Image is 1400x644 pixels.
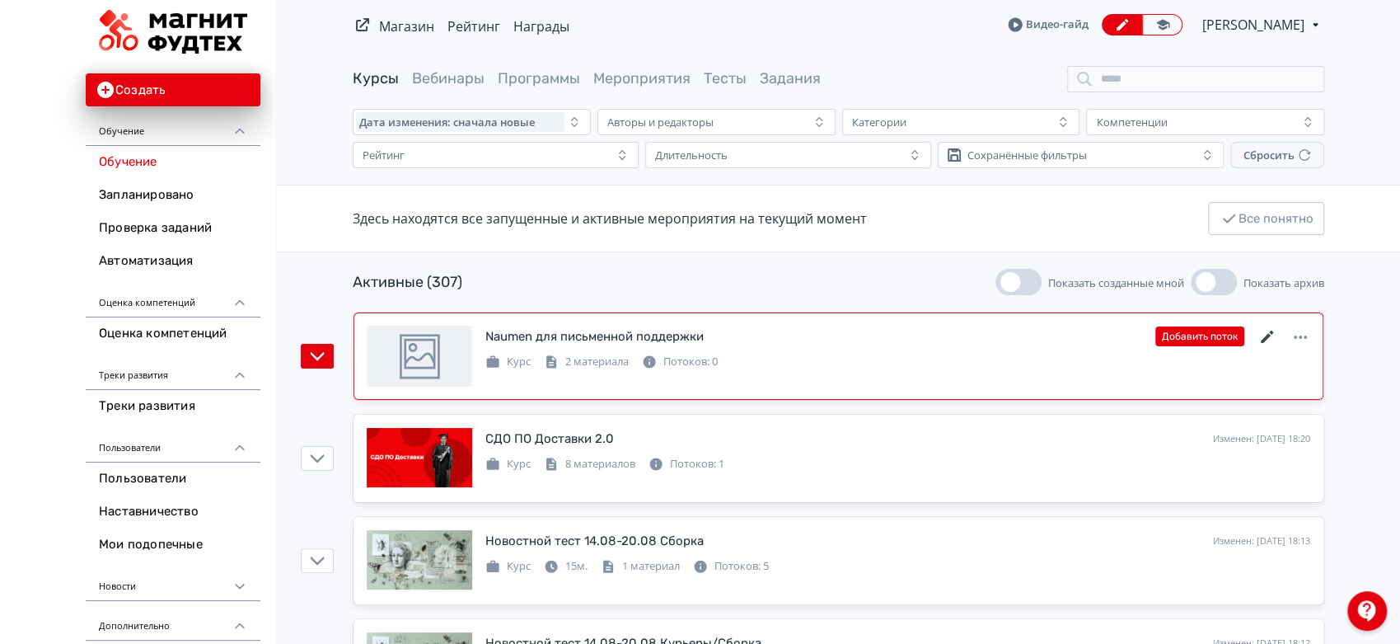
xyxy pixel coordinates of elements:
div: Курс [485,456,531,472]
a: Пользователи [86,463,260,496]
a: Мои подопечные [86,529,260,562]
a: Запланировано [86,179,260,212]
div: 8 материалов [544,456,635,472]
button: Компетенции [1086,109,1324,135]
div: Курс [485,558,531,575]
button: Сбросить [1230,142,1324,168]
div: Длительность [655,148,728,162]
div: Новостной тест 14.08-20.08 Сборка [485,532,704,551]
div: Курс [485,354,531,370]
div: Потоков: 0 [642,354,718,370]
a: Обучение [86,146,260,179]
div: Изменен: [DATE] 18:13 [1213,534,1310,548]
a: Магазин [379,17,434,35]
div: СДО ПО Доставки 2.0 [485,430,614,449]
div: Активные (307) [353,271,462,294]
div: Naumen для письменной поддержки [485,327,704,346]
a: Награды [513,17,569,35]
div: Сохранённые фильтры [967,148,1087,162]
div: Оценка компетенций [86,278,260,317]
div: Потоков: 1 [648,456,724,472]
button: Дата изменения: сначала новые [353,109,591,135]
a: Оценка компетенций [86,317,260,350]
div: Авторы и редакторы [607,115,714,129]
span: Показать архив [1243,275,1324,290]
div: Дополнительно [86,601,260,641]
button: Добавить поток [1155,327,1244,346]
div: Изменен: [DATE] 18:20 [1213,432,1310,446]
a: Задания [760,69,821,87]
button: Категории [842,109,1080,135]
div: Новости [86,562,260,601]
button: Авторы и редакторы [597,109,836,135]
button: Сохранённые фильтры [938,142,1224,168]
a: Автоматизация [86,245,260,278]
a: Треки развития [86,390,260,423]
div: Треки развития [86,350,260,390]
div: Пользователи [86,423,260,463]
a: Тесты [704,69,747,87]
div: Здесь находятся все запущенные и активные мероприятия на текущий момент [353,209,867,228]
span: Дата изменения: сначала новые [359,115,535,129]
a: Переключиться в режим ученика [1142,14,1182,35]
span: 15м. [565,558,588,573]
a: Наставничество [86,496,260,529]
a: Курсы [353,69,399,87]
div: 2 материала [544,354,629,370]
div: Категории [852,115,906,129]
a: Проверка заданий [86,212,260,245]
a: Рейтинг [447,17,500,35]
span: Анна Ивачева [1202,15,1307,35]
button: Создать [86,73,260,106]
img: https://files.teachbase.ru/system/slaveaccount/52152/logo/medium-aa5ec3a18473e9a8d3a167ef8955dcbc... [99,10,247,54]
a: Мероприятия [593,69,691,87]
button: Рейтинг [353,142,639,168]
a: Программы [498,69,580,87]
button: Длительность [645,142,931,168]
a: Видео-гайд [1008,16,1089,33]
div: Компетенции [1096,115,1167,129]
button: Все понятно [1208,202,1324,235]
div: Рейтинг [363,148,405,162]
span: Показать созданные мной [1048,275,1184,290]
a: Вебинары [412,69,485,87]
div: Потоков: 5 [693,558,769,575]
div: 1 материал [601,558,680,575]
div: Обучение [86,106,260,146]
